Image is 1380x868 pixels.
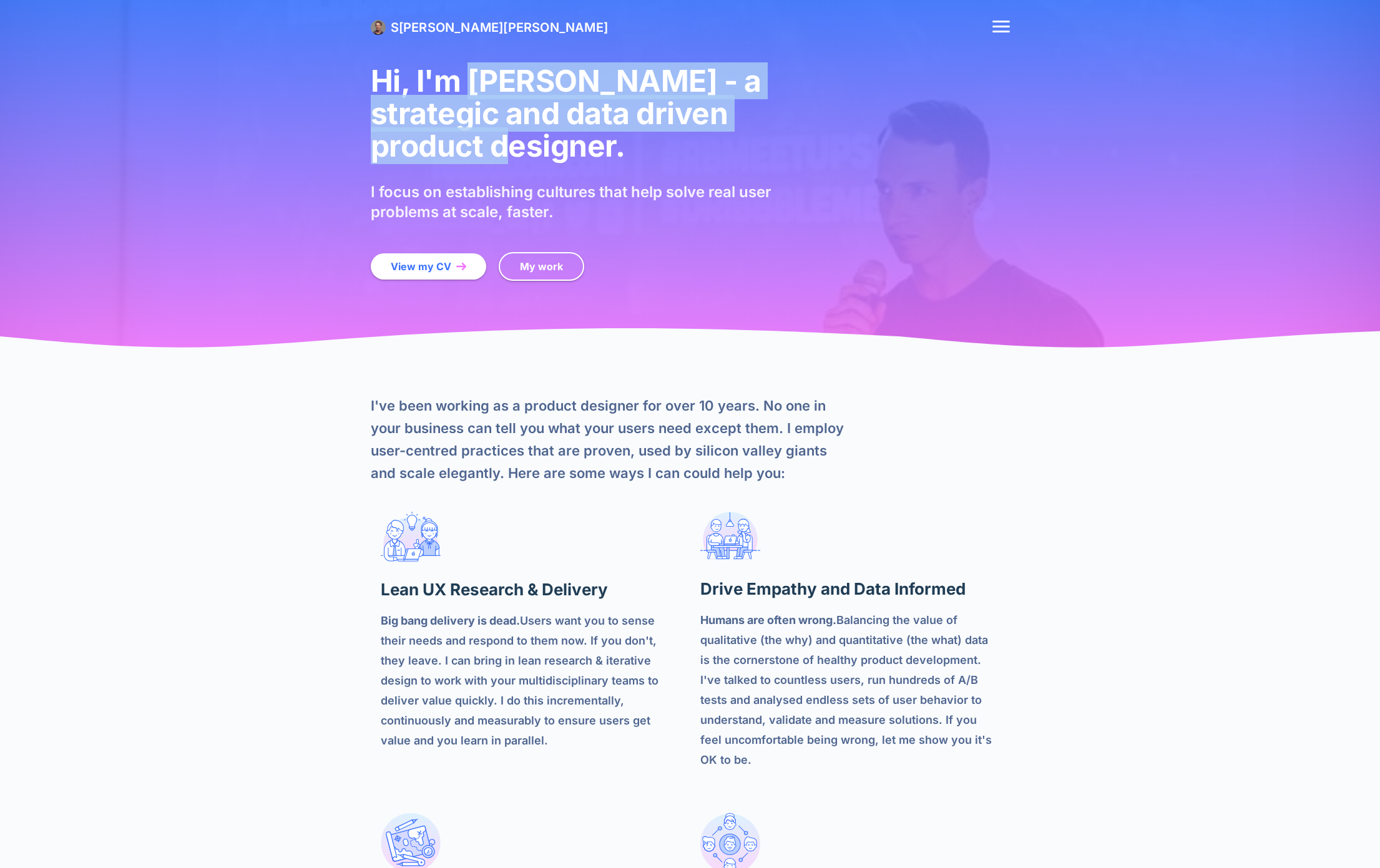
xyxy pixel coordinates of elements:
[381,580,680,600] h2: Lean UX Research & Delivery
[992,21,1010,34] button: website menu
[391,21,608,35] a: S[PERSON_NAME][PERSON_NAME]
[371,182,795,222] p: I focus on establishing cultures that help solve real user problems at scale, faster.
[381,614,520,627] strong: Big bang delivery is dead.
[381,512,441,572] img: Lead UX Image
[399,20,504,35] span: [PERSON_NAME]
[381,611,680,751] p: Users want you to sense their needs and respond to them now. If you don't, they leave. I can brin...
[391,20,608,35] span: S [PERSON_NAME]
[371,65,795,162] h1: Hi, I'm [PERSON_NAME] - a strategic and data driven product designer.
[700,579,1000,599] h2: Drive Empathy and Data Informed
[700,613,836,627] strong: Humans are often wrong.
[371,253,486,280] a: View my CV
[700,610,1000,770] p: Balancing the value of qualitative (the why) and quantitative (the what) data is the cornerstone ...
[700,512,760,572] img: Empathy and Data informed image
[499,252,584,281] a: My work
[371,394,850,484] p: I've been working as a product designer for over 10 years. No one in your business can tell you w...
